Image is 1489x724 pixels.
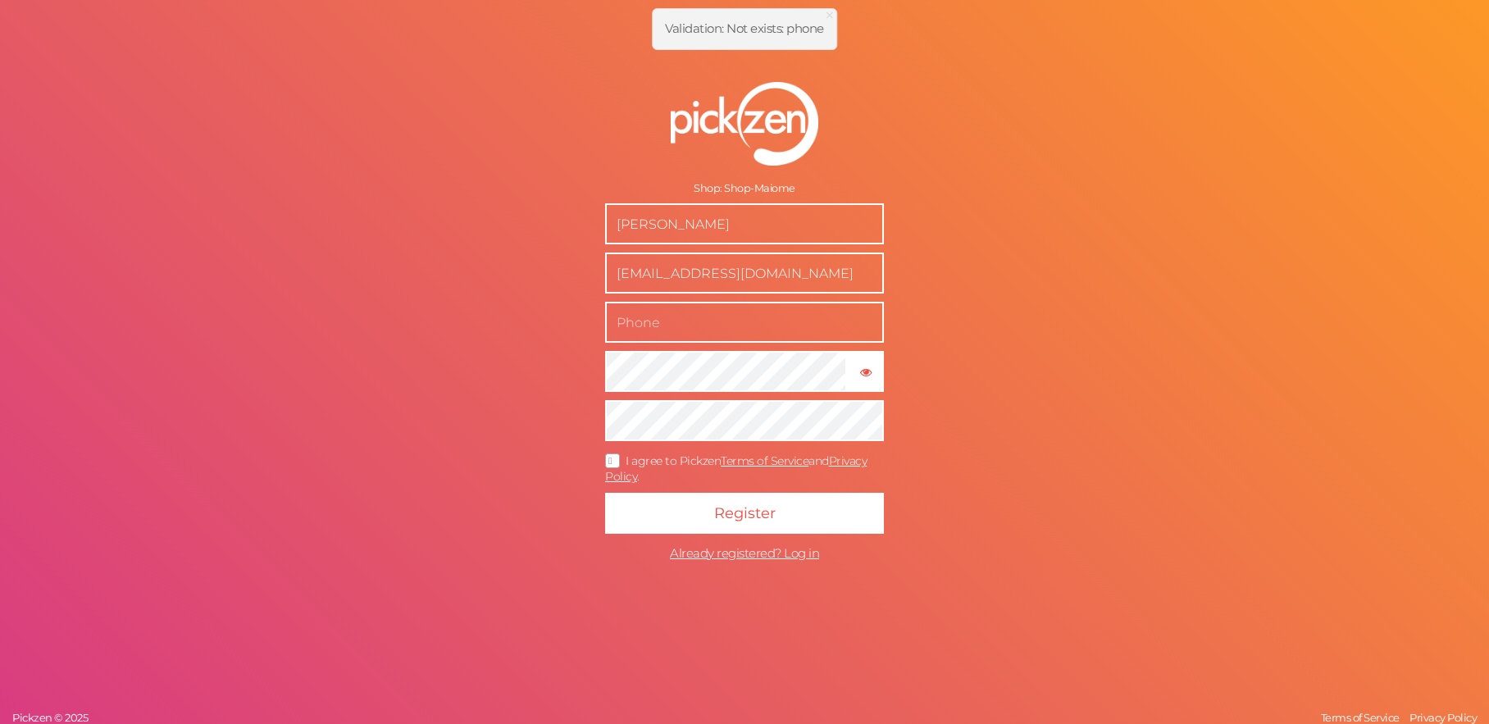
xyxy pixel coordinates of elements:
a: Privacy Policy [605,453,867,484]
span: Already registered? Log in [670,545,819,561]
a: Terms of Service [1317,711,1404,724]
span: Terms of Service [1321,711,1400,724]
span: Validation: Not exists: phone [665,20,824,36]
a: Terms of Service [721,453,808,468]
span: Privacy Policy [1409,711,1477,724]
img: pz-logo-white.png [671,82,818,166]
a: Pickzen © 2025 [8,711,92,724]
button: Register [605,493,884,534]
span: Register [714,504,776,522]
input: Business e-mail [605,253,884,294]
span: × [824,3,836,27]
div: Shop: Shop-Maiome [605,182,884,195]
span: I agree to Pickzen and . [605,453,867,484]
a: Privacy Policy [1405,711,1481,724]
input: Phone [605,302,884,343]
input: Name [605,203,884,244]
